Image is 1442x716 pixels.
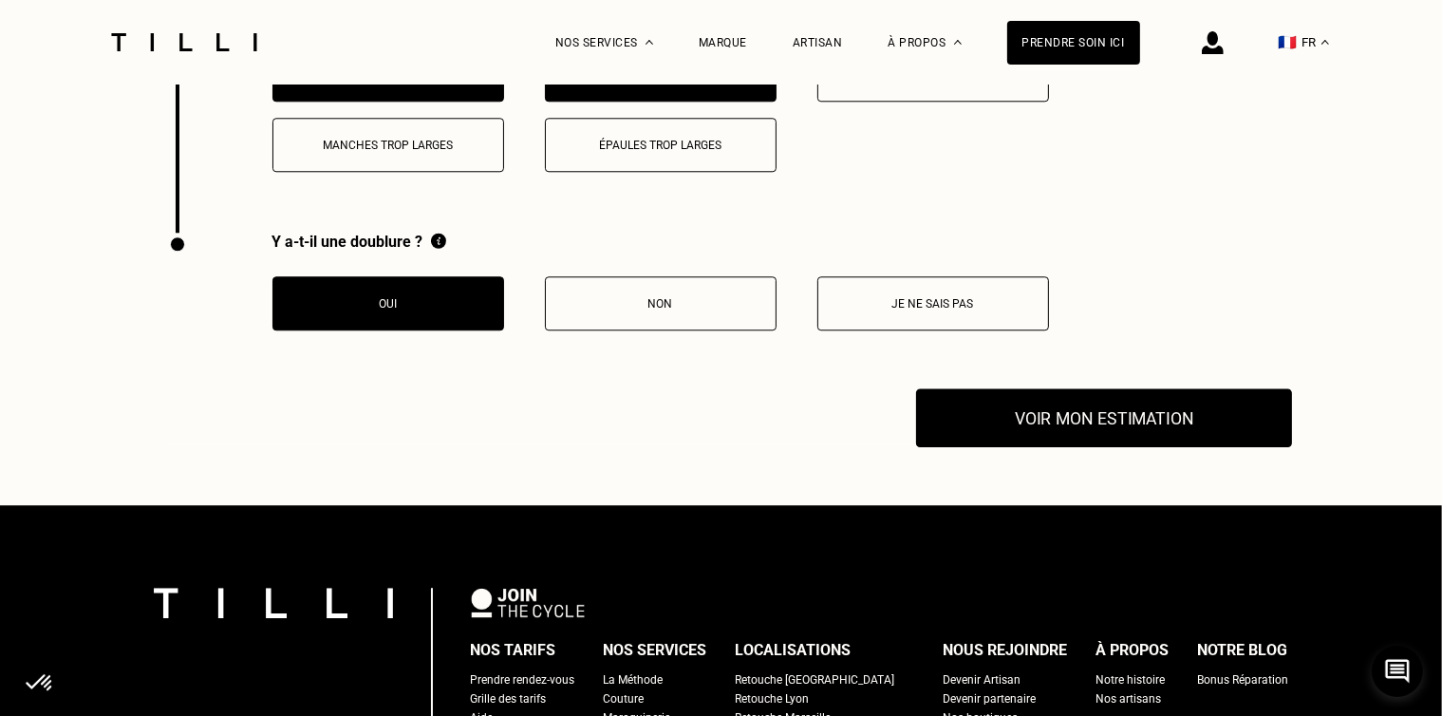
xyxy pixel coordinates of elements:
a: Devenir Artisan [944,670,1021,689]
a: Nos artisans [1096,689,1162,708]
p: Manches trop larges [283,139,494,152]
button: Non [545,276,777,330]
div: Nos services [604,636,707,665]
button: Voir mon estimation [916,389,1292,448]
a: Couture [604,689,645,708]
div: Y a-t-il une doublure ? [272,233,1049,253]
a: Retouche Lyon [736,689,810,708]
img: icône connexion [1202,31,1224,54]
div: Nos tarifs [471,636,556,665]
button: Manches trop larges [272,118,504,172]
div: Notre blog [1198,636,1288,665]
img: logo Tilli [154,588,393,617]
a: Marque [699,36,747,49]
a: Bonus Réparation [1198,670,1289,689]
a: Devenir partenaire [944,689,1037,708]
img: Information [431,233,446,249]
a: Retouche [GEOGRAPHIC_DATA] [736,670,895,689]
p: Non [555,297,766,311]
a: Prendre rendez-vous [471,670,575,689]
a: Grille des tarifs [471,689,547,708]
p: Épaules trop larges [555,139,766,152]
img: Menu déroulant [646,40,653,45]
a: La Méthode [604,670,664,689]
a: Prendre soin ici [1007,21,1140,65]
img: logo Join The Cycle [471,588,585,616]
img: menu déroulant [1321,40,1329,45]
button: Je ne sais pas [817,276,1049,330]
a: Notre histoire [1096,670,1166,689]
img: Logo du service de couturière Tilli [104,33,264,51]
p: Oui [283,297,494,311]
div: Localisations [736,636,852,665]
img: Menu déroulant à propos [954,40,962,45]
button: Oui [272,276,504,330]
div: À propos [1096,636,1170,665]
p: Je ne sais pas [828,297,1039,311]
span: 🇫🇷 [1279,33,1298,51]
button: Épaules trop larges [545,118,777,172]
div: Nous rejoindre [944,636,1068,665]
a: Artisan [793,36,843,49]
